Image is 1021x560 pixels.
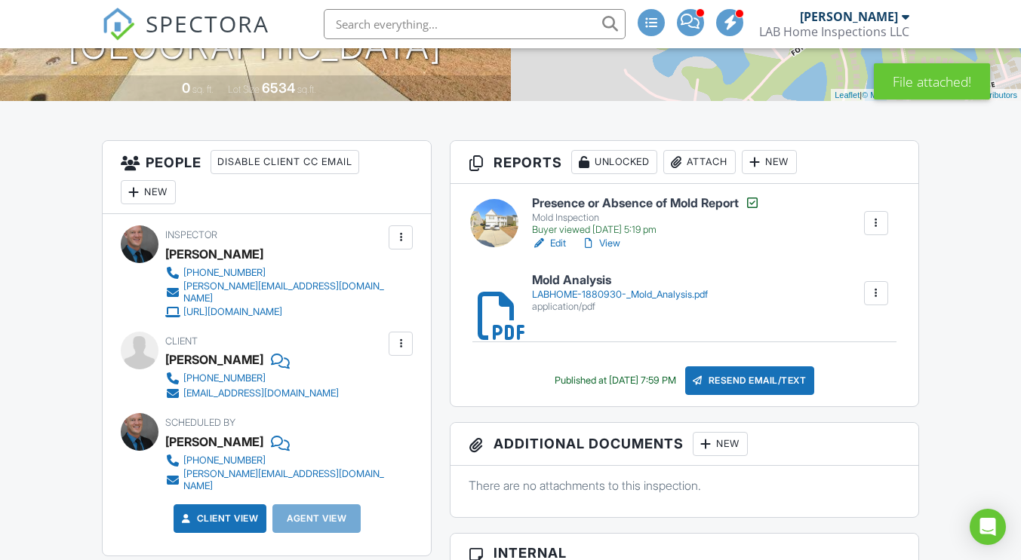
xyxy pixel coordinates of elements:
[103,141,431,214] h3: People
[183,454,266,467] div: [PHONE_NUMBER]
[571,150,657,174] div: Unlocked
[102,20,269,52] a: SPECTORA
[469,477,900,494] p: There are no attachments to this inspection.
[685,366,815,395] div: Resend Email/Text
[165,371,339,386] a: [PHONE_NUMBER]
[183,306,282,318] div: [URL][DOMAIN_NAME]
[192,84,214,95] span: sq. ft.
[183,267,266,279] div: [PHONE_NUMBER]
[532,195,760,236] a: Presence or Absence of Mold Report Mold Inspection Buyer viewed [DATE] 5:19 pm
[532,289,708,301] div: LABHOME-1880930-_Mold_Analysis.pdf
[165,229,217,240] span: Inspector
[532,274,708,287] h6: Mold Analysis
[165,348,263,371] div: [PERSON_NAME]
[555,375,676,387] div: Published at [DATE] 7:59 PM
[324,9,626,39] input: Search everything...
[121,180,176,204] div: New
[532,195,760,210] h6: Presence or Absence of Mold Report
[693,432,748,456] div: New
[165,243,263,265] div: [PERSON_NAME]
[183,468,385,492] div: [PERSON_NAME][EMAIL_ADDRESS][DOMAIN_NAME]
[165,430,263,453] div: [PERSON_NAME]
[451,141,918,184] h3: Reports
[742,150,797,174] div: New
[451,423,918,466] h3: Additional Documents
[862,90,903,99] a: © MapTiler
[532,236,566,251] a: Edit
[165,386,339,401] a: [EMAIL_ADDRESS][DOMAIN_NAME]
[165,468,385,492] a: [PERSON_NAME][EMAIL_ADDRESS][DOMAIN_NAME]
[165,417,235,428] span: Scheduled By
[532,224,760,236] div: Buyer viewed [DATE] 5:19 pm
[182,80,190,96] div: 0
[532,301,708,313] div: application/pdf
[831,89,1021,102] div: |
[800,9,898,24] div: [PERSON_NAME]
[835,90,860,99] a: Leaflet
[183,280,385,304] div: [PERSON_NAME][EMAIL_ADDRESS][DOMAIN_NAME]
[165,335,198,347] span: Client
[228,84,260,95] span: Lot Size
[297,84,316,95] span: sq.ft.
[970,509,1006,545] div: Open Intercom Messenger
[581,236,620,251] a: View
[211,150,359,174] div: Disable Client CC Email
[262,80,295,96] div: 6534
[165,304,385,320] a: [URL][DOMAIN_NAME]
[759,24,909,39] div: LAB Home Inspections LLC
[874,63,990,99] div: File attached!
[179,511,259,526] a: Client View
[102,8,135,41] img: The Best Home Inspection Software - Spectora
[165,280,385,304] a: [PERSON_NAME][EMAIL_ADDRESS][DOMAIN_NAME]
[532,274,708,312] a: Mold Analysis LABHOME-1880930-_Mold_Analysis.pdf application/pdf
[165,453,385,468] a: [PHONE_NUMBER]
[663,150,736,174] div: Attach
[183,372,266,384] div: [PHONE_NUMBER]
[183,387,339,399] div: [EMAIL_ADDRESS][DOMAIN_NAME]
[146,8,269,39] span: SPECTORA
[165,265,385,280] a: [PHONE_NUMBER]
[532,212,760,224] div: Mold Inspection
